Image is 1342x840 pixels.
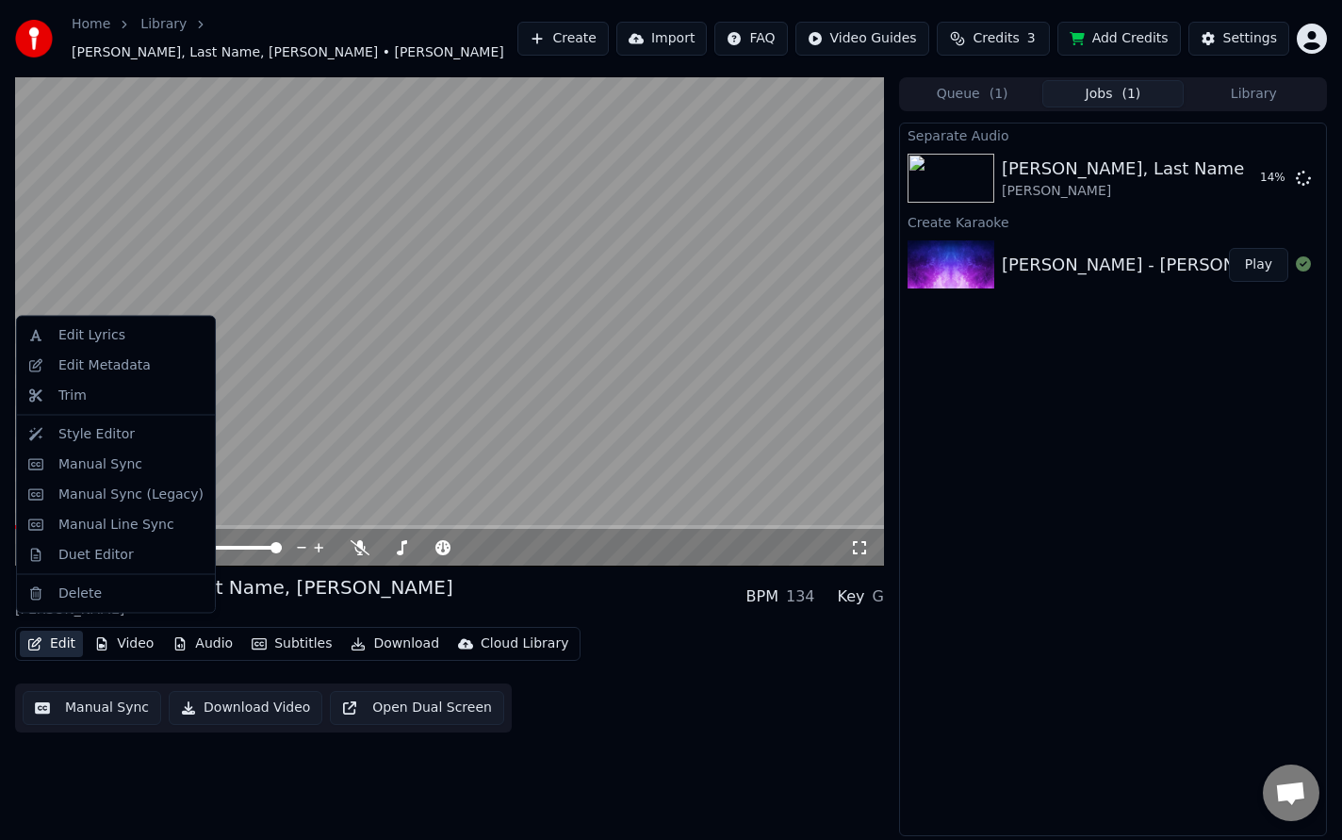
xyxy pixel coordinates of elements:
div: 134 [786,585,815,608]
div: BPM [746,585,778,608]
nav: breadcrumb [72,15,517,62]
button: Edit [20,631,83,657]
span: ( 1 ) [1121,85,1140,104]
span: ( 1 ) [990,85,1008,104]
div: Cloud Library [481,634,568,653]
div: Delete [58,584,102,602]
div: Separate Audio [900,124,1326,146]
div: 14 % [1260,171,1288,186]
button: Video Guides [795,22,929,56]
div: Manual Sync [58,454,142,473]
div: Manual Line Sync [58,515,174,534]
button: Settings [1188,22,1289,56]
div: Open chat [1263,765,1319,821]
img: youka [15,20,53,58]
div: Edit Lyrics [58,326,125,345]
a: Library [140,15,187,34]
div: Style Editor [58,424,135,443]
div: Trim [58,386,87,404]
div: Settings [1223,29,1277,48]
div: Edit Metadata [58,355,151,374]
div: Create Karaoke [900,210,1326,233]
div: G [873,585,884,608]
button: Jobs [1042,80,1183,107]
button: Manual Sync [23,691,161,725]
div: Duet Editor [58,545,134,564]
button: Add Credits [1057,22,1181,56]
button: Library [1184,80,1324,107]
button: Open Dual Screen [330,691,504,725]
a: Home [72,15,110,34]
button: Create [517,22,609,56]
button: Import [616,22,707,56]
button: Queue [902,80,1042,107]
button: FAQ [714,22,787,56]
button: Download Video [169,691,322,725]
span: 3 [1027,29,1036,48]
span: [PERSON_NAME], Last Name, [PERSON_NAME] • [PERSON_NAME] [72,43,504,62]
div: Key [838,585,865,608]
button: Download [343,631,447,657]
button: Video [87,631,161,657]
button: Subtitles [244,631,339,657]
span: Credits [973,29,1019,48]
button: Play [1229,248,1288,282]
div: Manual Sync (Legacy) [58,485,204,503]
button: Audio [165,631,240,657]
div: [PERSON_NAME] [15,601,453,619]
div: [PERSON_NAME], Last Name, [PERSON_NAME] [15,574,453,601]
button: Credits3 [937,22,1050,56]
